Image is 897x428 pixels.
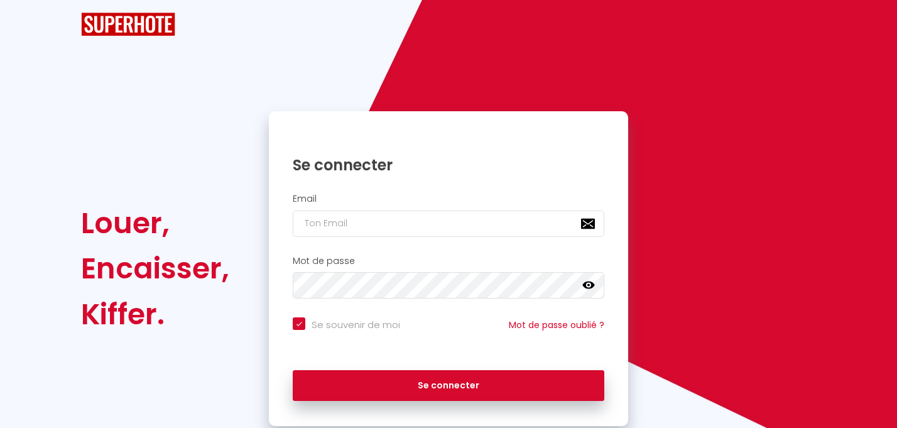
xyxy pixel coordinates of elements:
h1: Se connecter [293,155,604,175]
input: Ton Email [293,211,604,237]
img: SuperHote logo [81,13,175,36]
button: Se connecter [293,370,604,402]
div: Encaisser, [81,246,229,291]
h2: Email [293,194,604,204]
div: Louer, [81,200,229,246]
div: Kiffer. [81,292,229,337]
a: Mot de passe oublié ? [509,319,604,331]
h2: Mot de passe [293,256,604,266]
